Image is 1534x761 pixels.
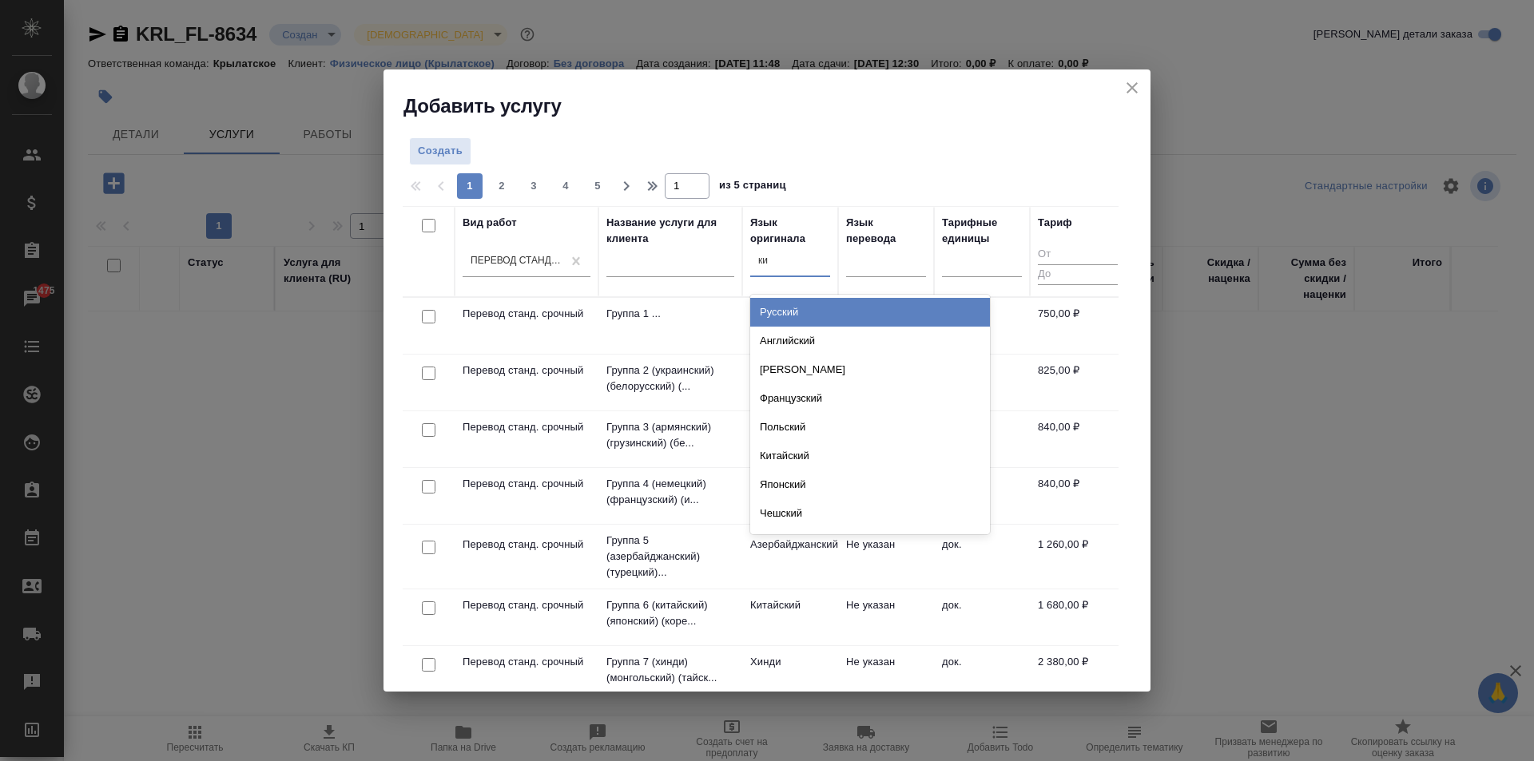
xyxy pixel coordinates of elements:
[838,646,934,702] td: Не указан
[742,646,838,702] td: Хинди
[1030,298,1126,354] td: 750,00 ₽
[750,355,990,384] div: [PERSON_NAME]
[846,215,926,247] div: Язык перевода
[742,411,838,467] td: Армянский
[463,419,590,435] p: Перевод станд. срочный
[934,589,1030,645] td: док.
[1038,264,1118,284] input: До
[606,306,734,322] p: Группа 1 ...
[1038,245,1118,265] input: От
[742,589,838,645] td: Китайский
[750,327,990,355] div: Английский
[942,215,1022,247] div: Тарифные единицы
[553,178,578,194] span: 4
[838,529,934,585] td: Не указан
[585,173,610,199] button: 5
[606,654,734,686] p: Группа 7 (хинди) (монгольский) (тайск...
[750,298,990,327] div: Русский
[838,589,934,645] td: Не указан
[403,93,1150,119] h2: Добавить услугу
[463,597,590,613] p: Перевод станд. срочный
[489,178,515,194] span: 2
[606,597,734,629] p: Группа 6 (китайский) (японский) (коре...
[463,476,590,492] p: Перевод станд. срочный
[1030,468,1126,524] td: 840,00 ₽
[1038,215,1072,231] div: Тариф
[1030,411,1126,467] td: 840,00 ₽
[606,215,734,247] div: Название услуги для клиента
[489,173,515,199] button: 2
[1030,589,1126,645] td: 1 680,00 ₽
[742,468,838,524] td: [PERSON_NAME]
[471,255,563,268] div: Перевод станд. срочный
[553,173,578,199] button: 4
[934,646,1030,702] td: док.
[934,529,1030,585] td: док.
[521,173,546,199] button: 3
[1120,76,1144,100] button: close
[463,363,590,379] p: Перевод станд. срочный
[1030,646,1126,702] td: 2 380,00 ₽
[750,215,830,247] div: Язык оригинала
[463,306,590,322] p: Перевод станд. срочный
[606,476,734,508] p: Группа 4 (немецкий) (французский) (и...
[1030,529,1126,585] td: 1 260,00 ₽
[719,176,786,199] span: из 5 страниц
[606,419,734,451] p: Группа 3 (армянский) (грузинский) (бе...
[750,499,990,528] div: Чешский
[750,384,990,413] div: Французский
[521,178,546,194] span: 3
[409,137,471,165] button: Создать
[463,537,590,553] p: Перевод станд. срочный
[463,654,590,670] p: Перевод станд. срочный
[750,470,990,499] div: Японский
[742,298,838,354] td: Английский
[742,355,838,410] td: Украинский
[418,142,463,161] span: Создать
[750,413,990,442] div: Польский
[750,442,990,470] div: Китайский
[606,363,734,394] p: Группа 2 (украинский) (белорусский) (...
[750,528,990,557] div: Сербский
[585,178,610,194] span: 5
[1030,355,1126,410] td: 825,00 ₽
[606,533,734,581] p: Группа 5 (азербайджанский) (турецкий)...
[463,215,517,231] div: Вид работ
[742,529,838,585] td: Азербайджанский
